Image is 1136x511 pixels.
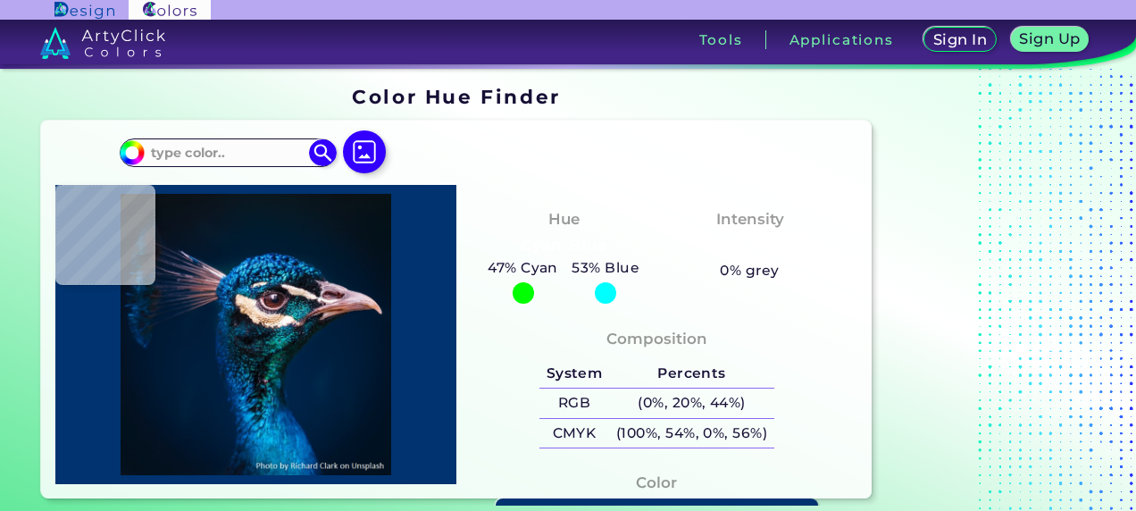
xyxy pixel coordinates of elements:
[720,259,779,282] h5: 0% grey
[716,206,784,232] h4: Intensity
[1014,29,1085,52] a: Sign Up
[699,33,743,46] h3: Tools
[539,419,609,448] h5: CMYK
[352,83,560,110] h1: Color Hue Finder
[609,389,774,418] h5: (0%, 20%, 44%)
[548,206,580,232] h4: Hue
[539,358,609,388] h5: System
[636,470,677,496] h4: Color
[343,130,386,173] img: icon picture
[54,2,114,19] img: ArtyClick Design logo
[309,139,336,166] img: icon search
[565,256,647,280] h5: 53% Blue
[514,235,614,256] h3: Cyan-Blue
[609,419,774,448] h5: (100%, 54%, 0%, 56%)
[1022,32,1078,46] h5: Sign Up
[64,194,447,475] img: img_pavlin.jpg
[935,33,985,46] h5: Sign In
[145,140,311,164] input: type color..
[711,235,789,256] h3: Vibrant
[606,326,707,352] h4: Composition
[539,389,609,418] h5: RGB
[480,256,564,280] h5: 47% Cyan
[927,29,994,52] a: Sign In
[789,33,894,46] h3: Applications
[40,27,166,59] img: logo_artyclick_colors_white.svg
[609,358,774,388] h5: Percents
